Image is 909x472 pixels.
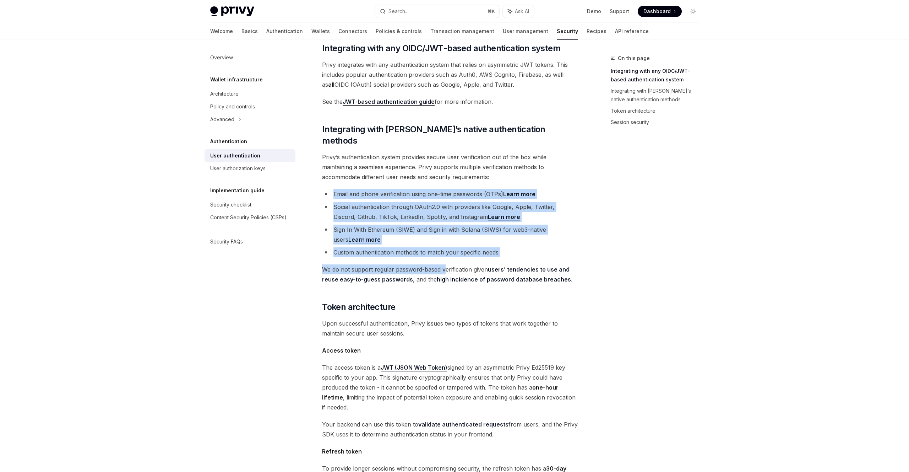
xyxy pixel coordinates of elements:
a: JWT (JSON Web Token) [381,364,447,371]
span: The access token is a signed by an asymmetric Privy Ed25519 key specific to your app. This signat... [322,363,578,412]
button: Ask AI [503,5,534,18]
span: Integrating with [PERSON_NAME]’s native authentication methods [322,124,578,146]
span: Privy integrates with any authentication system that relies on asymmetric JWT tokens. This includ... [322,60,578,90]
li: Sign In With Ethereum (SIWE) and Sign in with Solana (SIWS) for web3-native users [322,225,578,245]
li: Custom authentication methods to match your specific needs [322,247,578,257]
h5: Authentication [210,137,247,146]
img: light logo [210,6,254,16]
a: API reference [615,23,649,40]
a: validate authenticated requests [418,421,508,428]
a: Integrating with any OIDC/JWT-based authentication system [611,65,704,85]
button: Toggle dark mode [687,6,699,17]
div: Content Security Policies (CSPs) [210,213,287,222]
a: high incidence of password database breaches [437,276,571,283]
div: Overview [210,53,233,62]
a: Learn more [488,213,520,221]
strong: all [328,81,334,88]
span: We do not support regular password-based verification given , and the . [322,264,578,284]
a: Session security [611,117,704,128]
span: ⌘ K [488,9,495,14]
a: Connectors [338,23,367,40]
span: Privy’s authentication system provides secure user verification out of the box while maintaining ... [322,152,578,182]
a: Recipes [587,23,606,40]
div: User authentication [210,151,260,160]
a: Authentication [266,23,303,40]
a: Welcome [210,23,233,40]
a: Demo [587,8,601,15]
span: Your backend can use this token to from users, and the Privy SDK uses it to determine authenticat... [322,419,578,439]
h5: Wallet infrastructure [210,75,263,84]
h5: Implementation guide [210,186,265,195]
strong: Access token [322,347,361,354]
div: Advanced [210,115,234,124]
a: JWT-based authentication guide [343,98,435,106]
span: Ask AI [515,8,529,15]
a: Token architecture [611,105,704,117]
span: Upon successful authentication, Privy issues two types of tokens that work together to maintain s... [322,318,578,338]
div: Search... [388,7,408,16]
a: Integrating with [PERSON_NAME]’s native authentication methods [611,85,704,105]
a: Security checklist [205,198,295,211]
button: Search...⌘K [375,5,499,18]
a: Security [557,23,578,40]
a: Policy and controls [205,100,295,113]
a: Support [610,8,629,15]
a: Architecture [205,87,295,100]
span: Dashboard [643,8,671,15]
a: Dashboard [638,6,682,17]
a: Basics [241,23,258,40]
span: On this page [618,54,650,63]
div: Security checklist [210,200,251,209]
a: Policies & controls [376,23,422,40]
span: Integrating with any OIDC/JWT-based authentication system [322,43,561,54]
a: User authentication [205,149,295,162]
div: Policy and controls [210,102,255,111]
li: Social authentication through OAuth2.0 with providers like Google, Apple, Twitter, Discord, Githu... [322,202,578,222]
div: Architecture [210,90,239,98]
strong: Refresh token [322,448,362,455]
a: Security FAQs [205,235,295,248]
a: Wallets [311,23,330,40]
a: Overview [205,51,295,64]
a: Learn more [503,191,535,198]
a: User authorization keys [205,162,295,175]
span: See the for more information. [322,97,578,107]
a: Content Security Policies (CSPs) [205,211,295,224]
a: Learn more [348,236,381,243]
div: User authorization keys [210,164,266,173]
span: Token architecture [322,301,395,313]
div: Security FAQs [210,237,243,246]
li: Email and phone verification using one-time passwords (OTPs) [322,189,578,199]
a: User management [503,23,548,40]
a: Transaction management [430,23,494,40]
